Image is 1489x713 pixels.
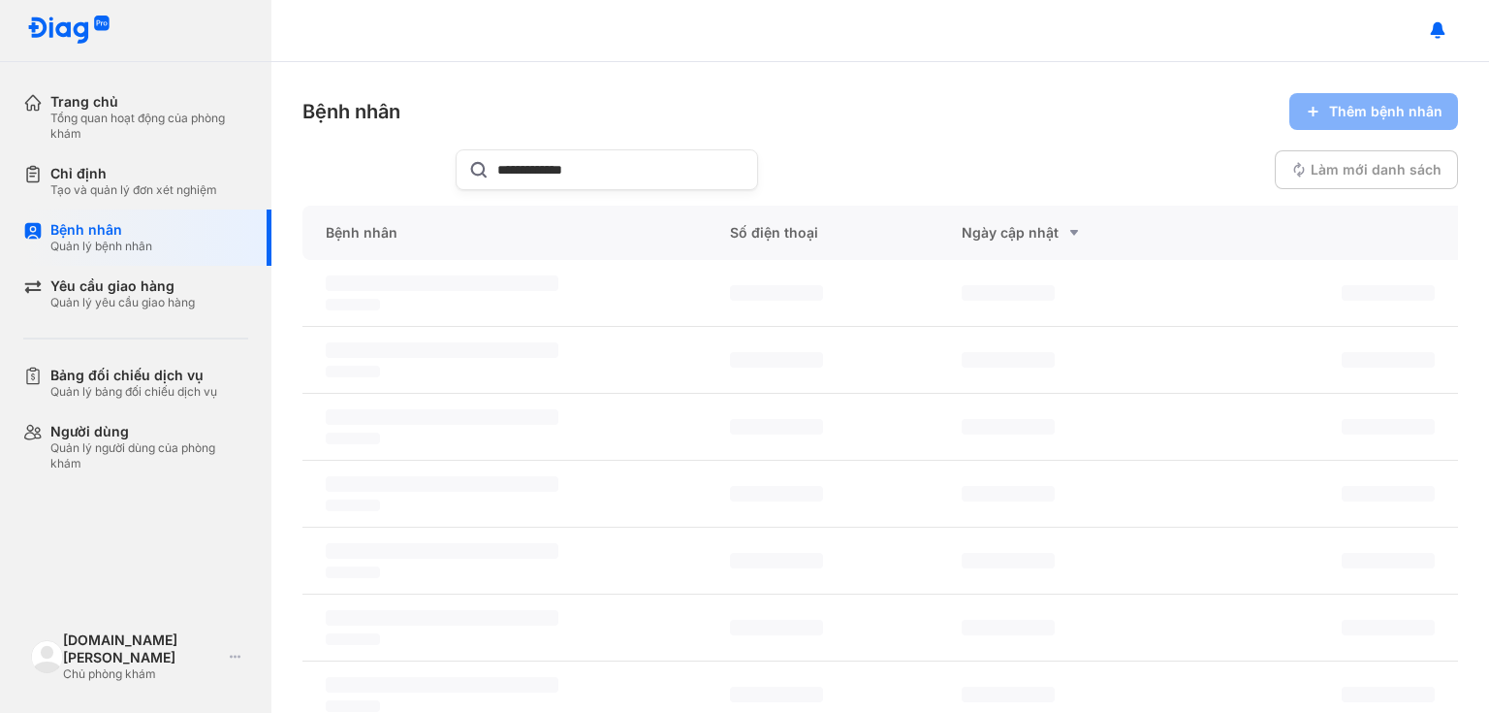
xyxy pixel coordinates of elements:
div: Bệnh nhân [50,221,152,239]
span: ‌ [326,299,380,310]
span: ‌ [730,553,823,568]
span: ‌ [962,352,1055,368]
span: ‌ [326,543,558,559]
span: ‌ [730,620,823,635]
div: Yêu cầu giao hàng [50,277,195,295]
div: Bệnh nhân [302,98,400,125]
span: ‌ [962,620,1055,635]
span: ‌ [730,486,823,502]
span: ‌ [1342,620,1435,635]
div: Quản lý người dùng của phòng khám [50,440,248,471]
div: Quản lý bệnh nhân [50,239,152,254]
span: ‌ [1342,419,1435,435]
span: ‌ [1342,553,1435,568]
span: ‌ [730,352,823,368]
div: Tạo và quản lý đơn xét nghiệm [50,182,217,198]
span: ‌ [326,610,558,626]
span: ‌ [1342,285,1435,301]
span: ‌ [730,687,823,702]
button: Làm mới danh sách [1275,150,1458,189]
div: Người dùng [50,423,248,440]
div: Số điện thoại [707,206,937,260]
div: Bảng đối chiếu dịch vụ [50,367,217,384]
div: Tổng quan hoạt động của phòng khám [50,111,248,142]
span: ‌ [326,409,558,425]
span: Làm mới danh sách [1311,161,1441,178]
span: ‌ [326,433,380,444]
div: Chủ phòng khám [63,666,222,682]
span: ‌ [962,419,1055,435]
img: logo [27,16,111,46]
span: ‌ [1342,352,1435,368]
div: Chỉ định [50,165,217,182]
span: ‌ [326,633,380,645]
button: Thêm bệnh nhân [1289,93,1458,130]
span: ‌ [326,366,380,377]
span: ‌ [326,342,558,358]
span: ‌ [1342,687,1435,702]
div: Quản lý yêu cầu giao hàng [50,295,195,310]
span: ‌ [326,700,380,712]
span: ‌ [962,285,1055,301]
div: Ngày cập nhật [962,221,1146,244]
span: ‌ [326,500,380,511]
span: ‌ [1342,486,1435,502]
div: Bệnh nhân [302,206,707,260]
span: ‌ [730,419,823,435]
div: [DOMAIN_NAME] [PERSON_NAME] [63,632,222,666]
span: ‌ [962,687,1055,702]
span: ‌ [730,285,823,301]
span: ‌ [326,476,558,492]
span: Thêm bệnh nhân [1329,103,1442,120]
span: ‌ [326,567,380,578]
span: ‌ [962,553,1055,568]
div: Quản lý bảng đối chiếu dịch vụ [50,384,217,400]
span: ‌ [962,486,1055,502]
span: ‌ [326,677,558,693]
img: logo [31,640,63,672]
span: ‌ [326,275,558,291]
div: Trang chủ [50,93,248,111]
